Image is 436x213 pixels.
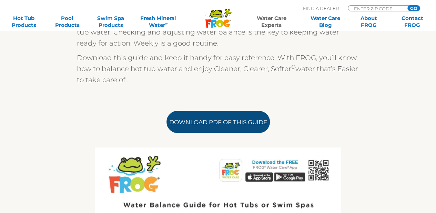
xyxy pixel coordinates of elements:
[166,111,270,133] a: Download PDF of this Guide
[303,5,339,11] p: Find A Dealer
[407,6,420,11] input: GO
[7,15,41,29] a: Hot TubProducts
[50,15,84,29] a: PoolProducts
[77,52,359,85] p: Download this guide and keep it handy for easy reference. With FROG, you’ll know how to balance h...
[308,15,342,29] a: Water CareBlog
[352,15,386,29] a: AboutFROG
[94,15,128,29] a: Swim SpaProducts
[165,21,168,26] sup: ∞
[244,15,299,29] a: Water CareExperts
[353,6,400,11] input: Zip Code Form
[395,15,429,29] a: ContactFROG
[77,16,359,49] p: Follow 4 Tips for successful water balancing and you’ll know how to balance hot tub water. Checki...
[137,15,180,29] a: Fresh MineralWater∞
[291,64,295,70] sup: ®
